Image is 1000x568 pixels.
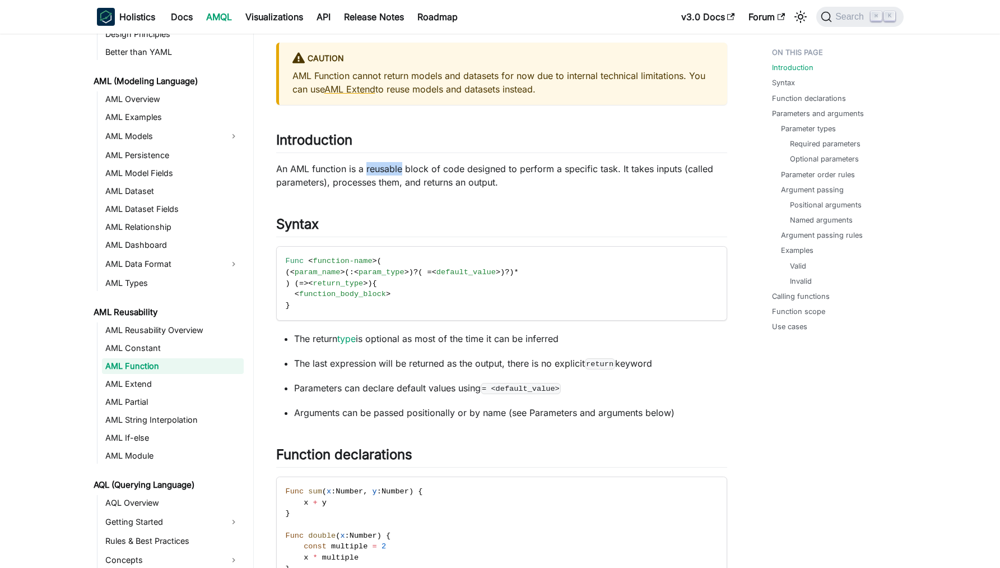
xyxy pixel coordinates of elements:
[313,257,372,265] span: function-name
[345,268,354,276] span: (:
[322,498,327,507] span: y
[292,52,714,66] div: caution
[90,73,244,89] a: AML (Modeling Language)
[102,147,244,163] a: AML Persistence
[199,8,239,26] a: AMQL
[363,487,368,496] span: ,
[377,257,382,265] span: (
[299,290,386,298] span: function_body_block
[322,553,359,562] span: multiple
[373,279,377,288] span: {
[313,498,317,507] span: +
[276,216,727,237] h2: Syntax
[308,279,313,288] span: <
[102,394,244,410] a: AML Partial
[97,8,115,26] img: Holistics
[781,169,855,180] a: Parameter order rules
[102,275,244,291] a: AML Types
[304,542,327,551] span: const
[286,509,290,518] span: }
[772,306,825,317] a: Function scope
[102,44,244,60] a: Better than YAML
[308,532,336,540] span: double
[742,8,792,26] a: Forum
[102,91,244,107] a: AML Overview
[102,412,244,428] a: AML String Interpolation
[409,268,432,276] span: )?( =
[377,532,382,540] span: )
[224,255,244,273] button: Expand sidebar category 'AML Data Format'
[386,532,390,540] span: {
[102,165,244,181] a: AML Model Fields
[481,383,561,394] code: = <default_value>
[792,8,810,26] button: Switch between dark and light mode (currently light mode)
[86,34,254,568] nav: Docs sidebar
[308,487,322,496] span: sum
[409,487,413,496] span: )
[363,279,368,288] span: >
[337,333,356,344] a: type
[102,255,224,273] a: AML Data Format
[790,261,806,271] a: Valid
[331,487,336,496] span: :
[772,62,813,73] a: Introduction
[772,108,864,119] a: Parameters and arguments
[781,123,836,134] a: Parameter types
[337,8,411,26] a: Release Notes
[313,279,363,288] span: return_type
[102,219,244,235] a: AML Relationship
[373,487,377,496] span: y
[432,268,436,276] span: <
[781,184,844,195] a: Argument passing
[772,77,795,88] a: Syntax
[340,268,345,276] span: >
[496,268,500,276] span: >
[304,498,308,507] span: x
[418,487,422,496] span: {
[675,8,742,26] a: v3.0 Docs
[276,132,727,153] h2: Introduction
[90,304,244,320] a: AML Reusability
[359,268,404,276] span: param_type
[286,487,304,496] span: Func
[294,381,727,395] p: Parameters can declare default values using
[436,268,496,276] span: default_value
[102,448,244,464] a: AML Module
[772,291,830,302] a: Calling functions
[304,553,308,562] span: x
[224,513,244,531] button: Expand sidebar category 'Getting Started'
[102,430,244,446] a: AML If-else
[286,268,290,276] span: (
[404,268,409,276] span: >
[294,406,727,419] p: Arguments can be passed positionally or by name (see Parameters and arguments below)
[276,446,727,468] h2: Function declarations
[286,257,304,265] span: Func
[102,533,244,549] a: Rules & Best Practices
[382,487,409,496] span: Number
[790,154,859,164] a: Optional parameters
[102,26,244,42] a: Design Principles
[373,542,377,551] span: =
[308,257,313,265] span: <
[102,322,244,338] a: AML Reusability Overview
[102,109,244,125] a: AML Examples
[102,237,244,253] a: AML Dashboard
[286,279,309,288] span: ) (=>
[350,532,377,540] span: Number
[292,69,714,96] p: AML Function cannot return models and datasets for now due to internal technical limitations. You...
[790,200,862,210] a: Positional arguments
[102,376,244,392] a: AML Extend
[585,358,615,370] code: return
[772,93,846,104] a: Function declarations
[295,290,299,298] span: <
[102,358,244,374] a: AML Function
[324,84,375,95] a: AML Extend
[368,279,372,288] span: )
[294,357,727,370] p: The last expression will be returned as the output, there is no explicit keyword
[102,183,244,199] a: AML Dataset
[119,10,155,24] b: Holistics
[102,127,224,145] a: AML Models
[90,477,244,493] a: AQL (Querying Language)
[871,11,882,21] kbd: ⌘
[102,201,244,217] a: AML Dataset Fields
